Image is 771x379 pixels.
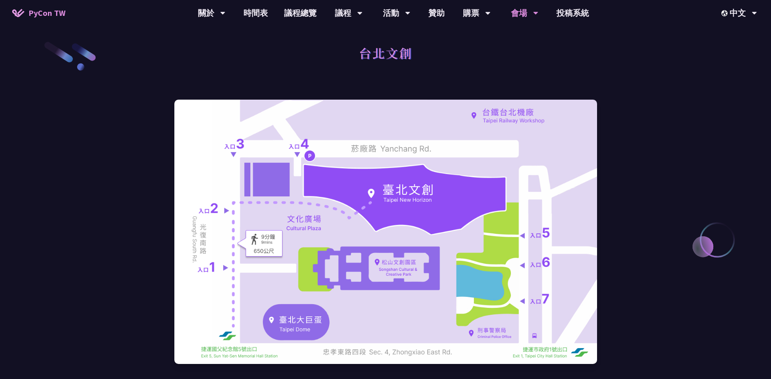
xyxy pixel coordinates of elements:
[12,9,24,17] img: Home icon of PyCon TW 2025
[28,7,65,19] span: PyCon TW
[721,10,730,16] img: Locale Icon
[4,3,74,23] a: PyCon TW
[174,100,597,364] img: 會場地圖
[359,41,413,65] h1: 台北文創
